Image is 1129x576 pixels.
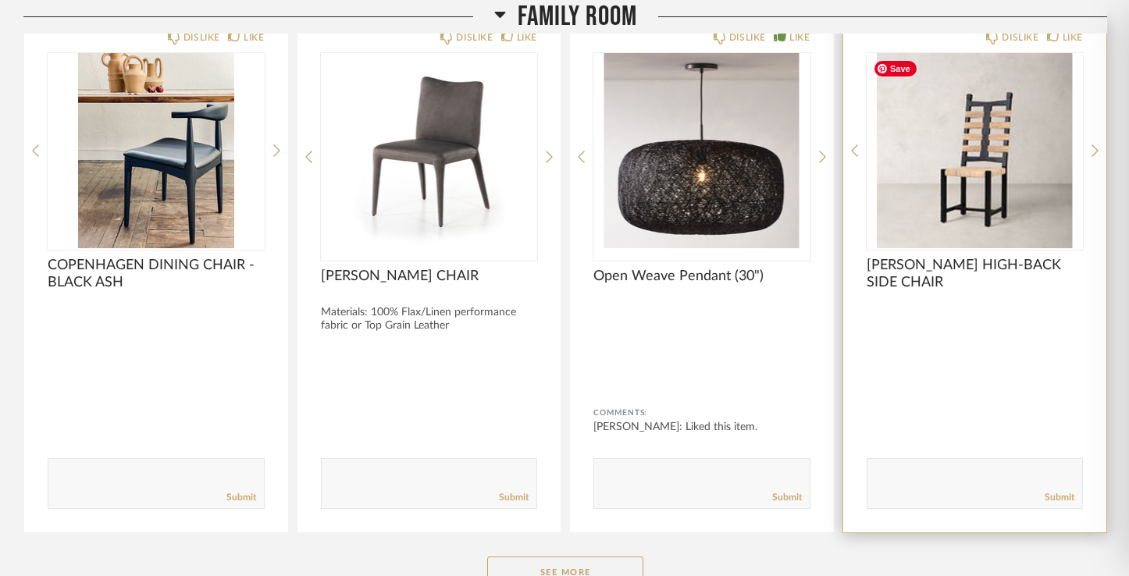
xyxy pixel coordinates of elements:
img: undefined [48,53,265,248]
a: Submit [1045,491,1074,504]
a: Submit [226,491,256,504]
div: LIKE [244,30,264,45]
img: undefined [867,53,1084,248]
div: DISLIKE [729,30,766,45]
span: Save [874,61,917,76]
img: undefined [321,53,538,248]
div: [PERSON_NAME]: Liked this item. [593,419,810,435]
div: LIKE [1063,30,1083,45]
div: DISLIKE [1002,30,1038,45]
span: [PERSON_NAME] CHAIR [321,268,538,285]
div: Comments: [593,405,810,421]
a: Submit [499,491,529,504]
a: Submit [772,491,802,504]
span: COPENHAGEN DINING CHAIR - BLACK ASH [48,257,265,291]
div: DISLIKE [456,30,493,45]
div: Materials: 100% Flax/Linen performance fabric or Top Grain Leather [321,306,538,332]
div: DISLIKE [183,30,220,45]
div: LIKE [789,30,810,45]
div: 0 [593,53,810,248]
img: undefined [593,53,810,248]
span: Open Weave Pendant (30") [593,268,810,285]
div: 0 [321,53,538,248]
span: [PERSON_NAME] HIGH-BACK SIDE CHAIR [867,257,1084,291]
div: LIKE [517,30,537,45]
